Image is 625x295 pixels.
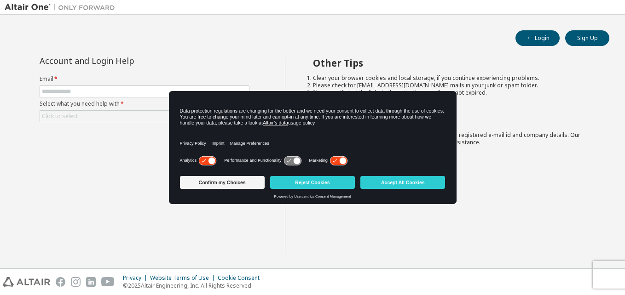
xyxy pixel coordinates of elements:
[56,277,65,287] img: facebook.svg
[218,274,265,282] div: Cookie Consent
[123,274,150,282] div: Privacy
[313,89,593,96] li: Please verify that the links in the activation e-mails are not expired.
[71,277,81,287] img: instagram.svg
[565,30,609,46] button: Sign Up
[40,100,120,108] font: Select what you need help with
[40,75,53,83] font: Email
[535,34,550,42] font: Login
[86,277,96,287] img: linkedin.svg
[150,274,218,282] div: Website Terms of Use
[313,57,593,69] h2: Other Tips
[5,3,120,12] img: Altair One
[515,30,560,46] button: Login
[40,111,249,122] div: Click to select
[101,277,115,287] img: youtube.svg
[123,282,265,289] p: ©
[313,82,593,89] li: Please check for [EMAIL_ADDRESS][DOMAIN_NAME] mails in your junk or spam folder.
[42,113,78,120] div: Click to select
[40,57,208,64] div: Account and Login Help
[128,282,253,289] font: 2025 Altair Engineering, Inc. All Rights Reserved.
[3,277,50,287] img: altair_logo.svg
[313,74,593,82] li: Clear your browser cookies and local storage, if you continue experiencing problems.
